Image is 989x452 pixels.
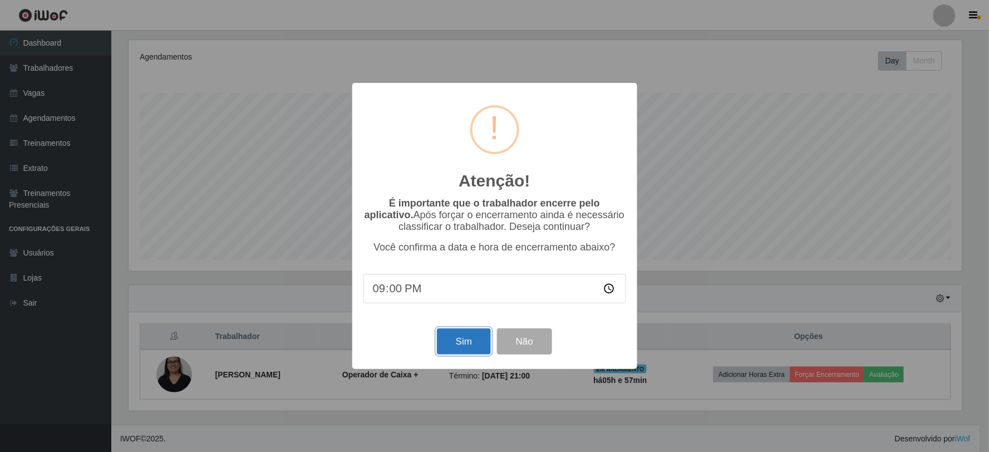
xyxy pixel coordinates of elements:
[437,328,491,355] button: Sim
[363,198,626,233] p: Após forçar o encerramento ainda é necessário classificar o trabalhador. Deseja continuar?
[363,242,626,253] p: Você confirma a data e hora de encerramento abaixo?
[365,198,600,220] b: É importante que o trabalhador encerre pelo aplicativo.
[459,171,530,191] h2: Atenção!
[497,328,552,355] button: Não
